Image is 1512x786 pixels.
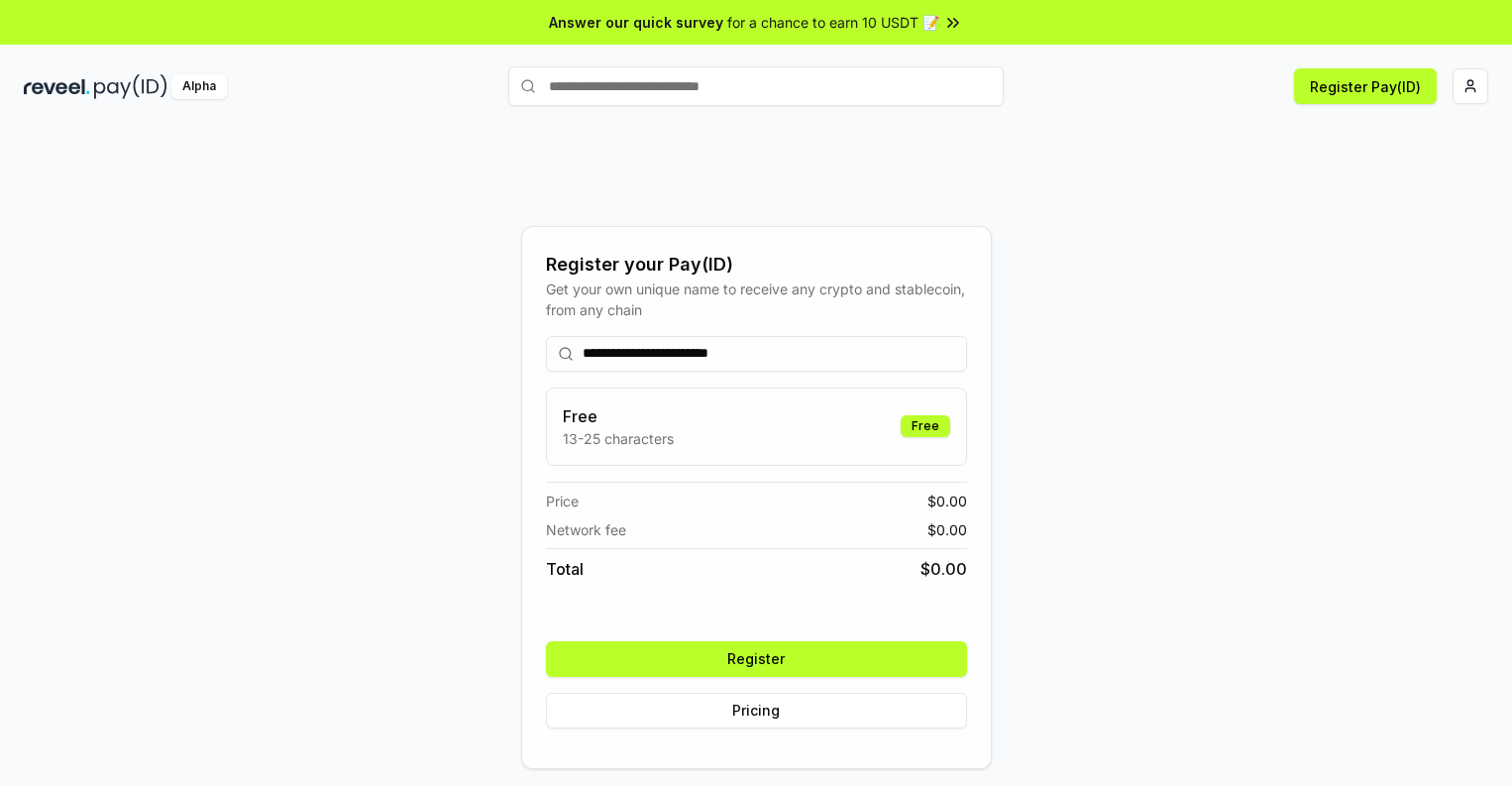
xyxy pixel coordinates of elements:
[546,251,967,279] div: Register your Pay(ID)
[927,491,967,511] span: $ 0.00
[563,428,674,449] p: 13-25 characters
[546,491,579,511] span: Price
[1294,68,1437,104] button: Register Pay(ID)
[546,519,626,540] span: Network fee
[901,415,950,437] div: Free
[920,557,967,581] span: $ 0.00
[94,74,167,99] img: pay_id
[546,279,967,320] div: Get your own unique name to receive any crypto and stablecoin, from any chain
[727,12,939,33] span: for a chance to earn 10 USDT 📝
[563,404,674,428] h3: Free
[549,12,723,33] span: Answer our quick survey
[24,74,90,99] img: reveel_dark
[927,519,967,540] span: $ 0.00
[546,557,584,581] span: Total
[171,74,227,99] div: Alpha
[546,693,967,729] button: Pricing
[546,641,967,677] button: Register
